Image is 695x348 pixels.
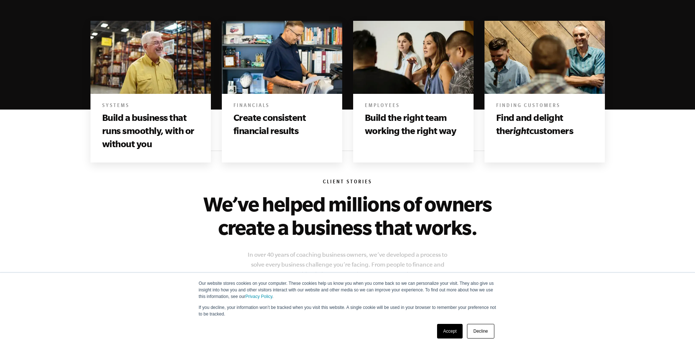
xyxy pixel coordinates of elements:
img: Books include beyond the e myth, e-myth, the e myth [484,20,605,94]
h6: Client Stories [126,179,569,186]
h6: Employees [365,103,462,110]
h6: Finding Customers [496,103,593,110]
p: In over 40 years of coaching business owners, we’ve developed a process to solve every business c... [242,250,453,279]
p: If you decline, your information won’t be tracked when you visit this website. A single cookie wi... [199,304,497,317]
h3: Find and delight the customers [496,111,593,138]
img: Books include beyond the e myth, e-myth, the e myth [353,20,474,94]
a: Privacy Policy [246,294,273,299]
h6: Financials [233,103,331,110]
h2: We’ve helped millions of owners create a business that works. [192,192,503,239]
h3: Build the right team working the right way [365,111,462,138]
img: beyond the e myth, e-myth, the e myth, e myth revisited [90,20,211,94]
h3: Create consistent financial results [233,111,331,138]
a: Accept [437,324,463,339]
h6: Systems [102,103,199,110]
p: Our website stores cookies on your computer. These cookies help us know you when you come back so... [199,280,497,300]
i: right [510,125,529,136]
img: beyond the e myth, e-myth, the e myth [222,20,342,94]
h3: Build a business that runs smoothly, with or without you [102,111,199,151]
a: Decline [467,324,494,339]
